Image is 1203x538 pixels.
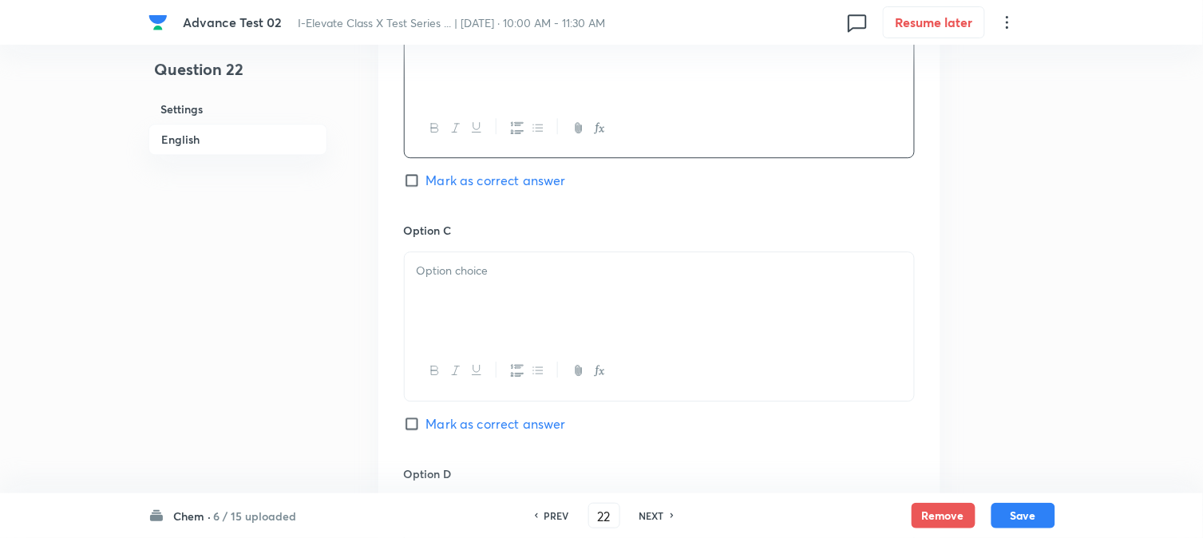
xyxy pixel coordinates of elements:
[544,508,569,523] h6: PREV
[148,13,168,32] img: Company Logo
[883,6,985,38] button: Resume later
[298,15,605,30] span: I-Elevate Class X Test Series ... | [DATE] · 10:00 AM - 11:30 AM
[148,94,327,124] h6: Settings
[426,414,566,433] span: Mark as correct answer
[174,508,212,524] h6: Chem ·
[639,508,664,523] h6: NEXT
[148,13,171,32] a: Company Logo
[404,222,915,239] h6: Option C
[404,465,915,482] h6: Option D
[148,124,327,155] h6: English
[148,57,327,94] h4: Question 22
[912,503,975,528] button: Remove
[214,508,297,524] h6: 6 / 15 uploaded
[426,171,566,190] span: Mark as correct answer
[991,503,1055,528] button: Save
[183,14,282,30] span: Advance Test 02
